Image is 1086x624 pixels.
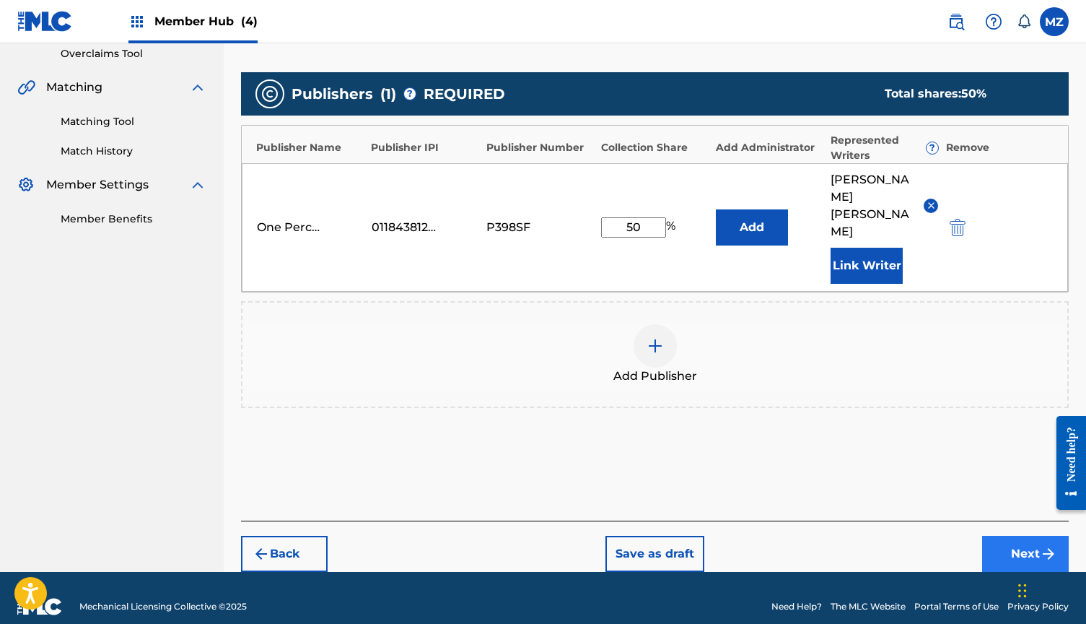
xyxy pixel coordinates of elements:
[914,600,999,613] a: Portal Terms of Use
[61,46,206,61] a: Overclaims Tool
[716,140,823,155] div: Add Administrator
[979,7,1008,36] div: Help
[486,140,594,155] div: Publisher Number
[380,83,396,105] span: ( 1 )
[942,7,971,36] a: Public Search
[1007,600,1069,613] a: Privacy Policy
[46,79,102,96] span: Matching
[241,14,258,28] span: (4)
[371,140,478,155] div: Publisher IPI
[716,209,788,246] button: Add
[256,140,364,155] div: Publisher Name
[424,83,505,105] span: REQUIRED
[253,545,270,563] img: 7ee5dd4eb1f8a8e3ef2f.svg
[17,79,35,96] img: Matching
[961,87,986,100] span: 50 %
[17,11,73,32] img: MLC Logo
[831,248,903,284] button: Link Writer
[17,598,62,615] img: logo
[831,171,913,240] span: [PERSON_NAME] [PERSON_NAME]
[61,114,206,129] a: Matching Tool
[261,85,279,103] img: publishers
[61,212,206,227] a: Member Benefits
[601,140,709,155] div: Collection Share
[404,88,416,100] span: ?
[189,79,206,96] img: expand
[982,536,1069,572] button: Next
[1040,545,1057,563] img: f7272a7cc735f4ea7f67.svg
[613,368,697,385] span: Add Publisher
[241,536,328,572] button: Back
[189,176,206,194] img: expand
[831,133,938,163] div: Represented Writers
[61,144,206,159] a: Match History
[947,13,965,30] img: search
[771,600,822,613] a: Need Help?
[128,13,146,30] img: Top Rightsholders
[926,200,937,211] img: remove-from-list-button
[831,600,906,613] a: The MLC Website
[46,176,149,194] span: Member Settings
[985,13,1002,30] img: help
[292,83,373,105] span: Publishers
[950,219,965,236] img: 12a2ab48e56ec057fbd8.svg
[79,600,247,613] span: Mechanical Licensing Collective © 2025
[927,142,938,154] span: ?
[154,13,258,30] span: Member Hub
[885,85,1040,103] div: Total shares:
[647,337,664,355] img: add
[946,140,1054,155] div: Remove
[605,536,704,572] button: Save as draft
[17,176,35,194] img: Member Settings
[1014,555,1086,624] iframe: Chat Widget
[1040,7,1069,36] div: User Menu
[1018,569,1027,612] div: Drag
[1017,14,1031,29] div: Notifications
[666,217,679,238] span: %
[1046,404,1086,523] iframe: Resource Center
